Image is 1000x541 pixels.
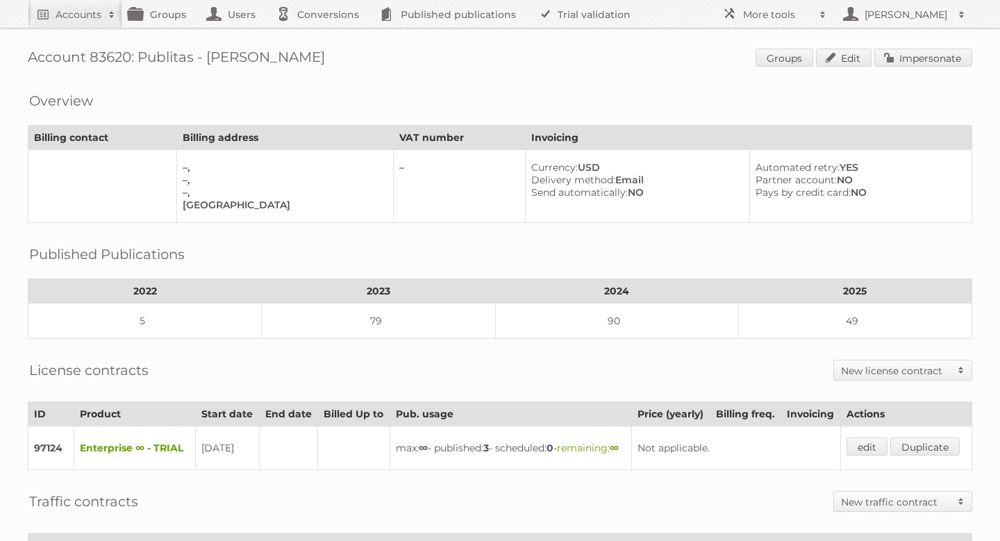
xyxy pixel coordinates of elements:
[531,161,578,174] span: Currency:
[951,360,972,380] span: Toggle
[196,426,260,470] td: [DATE]
[28,279,262,303] th: 2022
[756,186,960,199] div: NO
[890,438,960,456] a: Duplicate
[841,364,951,378] h2: New license contract
[531,186,738,199] div: NO
[393,126,525,150] th: VAT number
[951,492,972,511] span: Toggle
[28,126,177,150] th: Billing contact
[738,303,972,339] td: 49
[393,150,525,223] td: –
[841,495,951,509] h2: New traffic contract
[495,303,738,339] td: 90
[183,186,381,199] div: –,
[29,360,149,381] h2: License contracts
[816,49,872,67] a: Edit
[756,49,813,67] a: Groups
[28,402,74,426] th: ID
[610,442,619,454] strong: ∞
[74,426,196,470] td: Enterprise ∞ - TRIAL
[710,402,781,426] th: Billing freq.
[781,402,841,426] th: Invoicing
[756,186,851,199] span: Pays by credit card:
[756,161,840,174] span: Automated retry:
[390,402,632,426] th: Pub. usage
[183,174,381,186] div: –,
[177,126,393,150] th: Billing address
[847,438,887,456] a: edit
[743,8,812,22] h2: More tools
[632,426,841,470] td: Not applicable.
[318,402,390,426] th: Billed Up to
[196,402,260,426] th: Start date
[483,442,489,454] strong: 3
[262,303,495,339] td: 79
[74,402,196,426] th: Product
[29,244,185,265] h2: Published Publications
[262,279,495,303] th: 2023
[861,8,951,22] h2: [PERSON_NAME]
[495,279,738,303] th: 2024
[531,174,615,186] span: Delivery method:
[183,199,381,211] div: [GEOGRAPHIC_DATA]
[259,402,317,426] th: End date
[874,49,972,67] a: Impersonate
[840,402,972,426] th: Actions
[29,491,138,512] h2: Traffic contracts
[28,426,74,470] td: 97124
[419,442,428,454] strong: ∞
[834,360,972,380] a: New license contract
[531,174,738,186] div: Email
[531,161,738,174] div: USD
[29,90,93,111] h2: Overview
[183,161,381,174] div: –,
[557,442,619,454] span: remaining:
[547,442,553,454] strong: 0
[756,161,960,174] div: YES
[738,279,972,303] th: 2025
[28,303,262,339] td: 5
[525,126,972,150] th: Invoicing
[756,174,960,186] div: NO
[531,186,628,199] span: Send automatically:
[834,492,972,511] a: New traffic contract
[56,8,101,22] h2: Accounts
[390,426,632,470] td: max: - published: - scheduled: -
[756,174,837,186] span: Partner account:
[28,49,972,69] h1: Account 83620: Publitas - [PERSON_NAME]
[632,402,710,426] th: Price (yearly)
